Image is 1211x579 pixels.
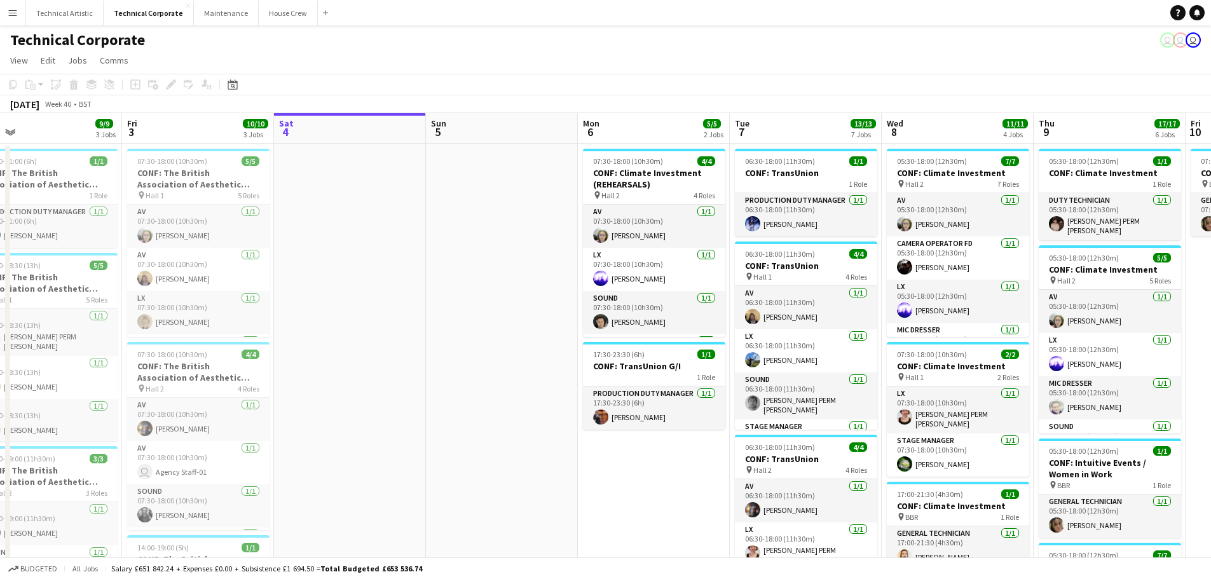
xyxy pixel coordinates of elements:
button: Budgeted [6,562,59,576]
span: View [10,55,28,66]
button: Technical Artistic [26,1,104,25]
app-user-avatar: Liveforce Admin [1173,32,1188,48]
a: Edit [36,52,60,69]
a: Jobs [63,52,92,69]
button: Maintenance [194,1,259,25]
button: House Crew [259,1,318,25]
span: Week 40 [42,99,74,109]
button: Technical Corporate [104,1,194,25]
app-user-avatar: Liveforce Admin [1186,32,1201,48]
app-user-avatar: Liveforce Admin [1160,32,1175,48]
h1: Technical Corporate [10,31,145,50]
span: Budgeted [20,564,57,573]
span: Jobs [68,55,87,66]
span: Edit [41,55,55,66]
div: [DATE] [10,98,39,111]
a: View [5,52,33,69]
div: Salary £651 842.24 + Expenses £0.00 + Subsistence £1 694.50 = [111,564,422,573]
div: BST [79,99,92,109]
a: Comms [95,52,133,69]
span: Total Budgeted £653 536.74 [320,564,422,573]
span: All jobs [70,564,100,573]
span: Comms [100,55,128,66]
